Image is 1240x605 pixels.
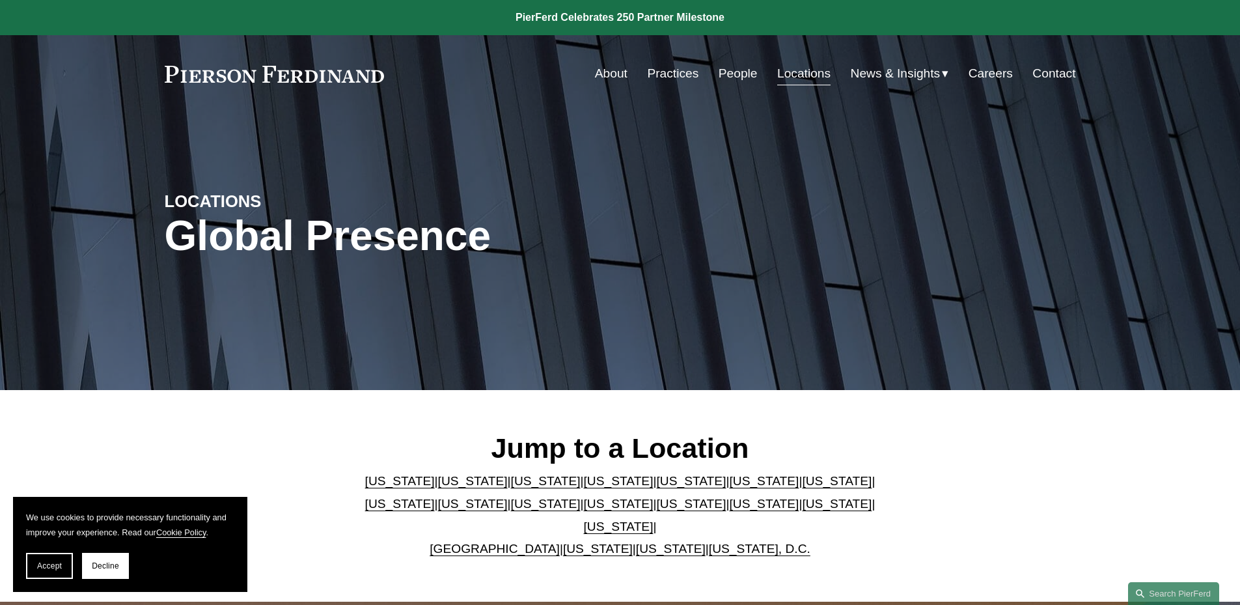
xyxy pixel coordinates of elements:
[92,561,119,570] span: Decline
[584,520,654,533] a: [US_STATE]
[595,61,627,86] a: About
[26,553,73,579] button: Accept
[969,61,1013,86] a: Careers
[365,497,435,511] a: [US_STATE]
[851,61,949,86] a: folder dropdown
[709,542,810,556] a: [US_STATE], D.C.
[165,212,772,260] h1: Global Presence
[777,61,831,86] a: Locations
[851,63,941,85] span: News & Insights
[636,542,706,556] a: [US_STATE]
[584,497,654,511] a: [US_STATE]
[156,528,206,537] a: Cookie Policy
[656,474,726,488] a: [US_STATE]
[82,553,129,579] button: Decline
[511,474,581,488] a: [US_STATE]
[13,497,247,592] section: Cookie banner
[511,497,581,511] a: [US_STATE]
[802,497,872,511] a: [US_STATE]
[354,431,886,465] h2: Jump to a Location
[719,61,758,86] a: People
[26,510,234,540] p: We use cookies to provide necessary functionality and improve your experience. Read our .
[438,497,508,511] a: [US_STATE]
[438,474,508,488] a: [US_STATE]
[37,561,62,570] span: Accept
[729,474,799,488] a: [US_STATE]
[656,497,726,511] a: [US_STATE]
[1032,61,1075,86] a: Contact
[563,542,633,556] a: [US_STATE]
[647,61,698,86] a: Practices
[430,542,560,556] a: [GEOGRAPHIC_DATA]
[1128,582,1219,605] a: Search this site
[165,191,393,212] h4: LOCATIONS
[729,497,799,511] a: [US_STATE]
[365,474,435,488] a: [US_STATE]
[802,474,872,488] a: [US_STATE]
[584,474,654,488] a: [US_STATE]
[354,470,886,560] p: | | | | | | | | | | | | | | | | | |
